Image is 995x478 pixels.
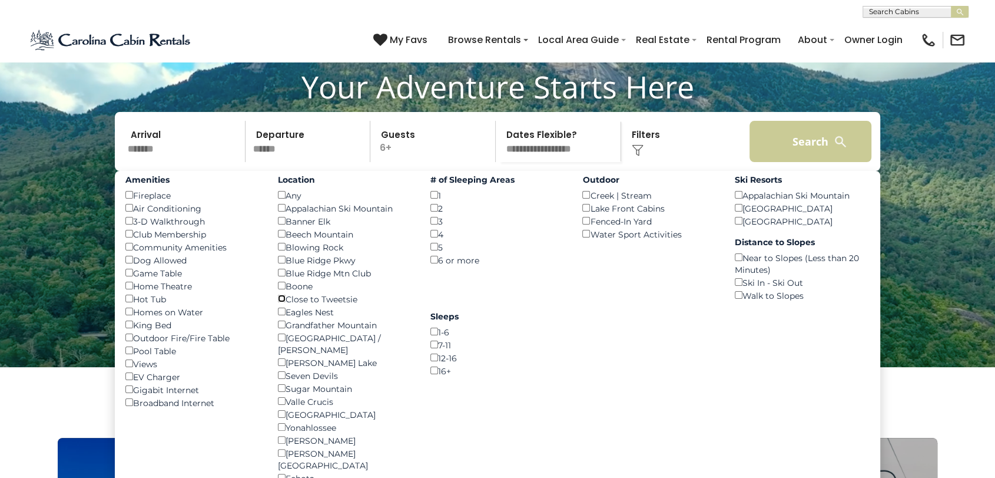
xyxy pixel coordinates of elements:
div: Seven Devils [278,369,413,382]
div: [GEOGRAPHIC_DATA] [735,215,870,228]
div: [GEOGRAPHIC_DATA] / [PERSON_NAME] [278,331,413,356]
div: 7-11 [430,338,565,351]
div: Beech Mountain [278,228,413,240]
div: Appalachian Ski Mountain [735,189,870,202]
div: [PERSON_NAME][GEOGRAPHIC_DATA] [278,447,413,472]
div: Close to Tweetsie [278,292,413,305]
div: [PERSON_NAME] Lake [278,356,413,369]
div: Hot Tub [125,292,260,305]
label: Location [278,174,413,186]
a: My Favs [373,32,430,48]
div: [GEOGRAPHIC_DATA] [735,202,870,215]
div: Sugar Mountain [278,382,413,395]
div: Game Table [125,266,260,279]
div: Homes on Water [125,305,260,318]
div: Ski In - Ski Out [735,276,870,289]
label: Distance to Slopes [735,236,870,248]
button: Search [749,121,871,162]
div: Community Amenities [125,240,260,253]
div: 16+ [430,364,565,377]
label: Ski Resorts [735,174,870,186]
span: My Favs [390,32,427,47]
img: mail-regular-black.png [949,32,966,48]
a: Real Estate [630,29,695,50]
div: Blue Ridge Pkwy [278,253,413,266]
div: 3-D Walkthrough [125,215,260,228]
div: [GEOGRAPHIC_DATA] [278,408,413,421]
a: Rental Program [701,29,787,50]
div: Home Theatre [125,279,260,292]
div: Water Sport Activities [582,228,717,240]
label: Sleeps [430,311,565,322]
img: Blue-2.png [29,28,193,52]
div: Creek | Stream [582,189,717,202]
div: Air Conditioning [125,202,260,215]
div: Banner Elk [278,215,413,228]
div: Fireplace [125,189,260,202]
label: Amenities [125,174,260,186]
div: EV Charger [125,370,260,383]
div: 1 [430,189,565,202]
a: Owner Login [838,29,908,50]
label: Outdoor [582,174,717,186]
div: Gigabit Internet [125,383,260,396]
p: 6+ [374,121,495,162]
div: Any [278,189,413,202]
img: search-regular-white.png [833,134,848,149]
div: Broadband Internet [125,396,260,409]
div: 2 [430,202,565,215]
div: Eagles Nest [278,305,413,318]
h3: Select Your Destination [56,397,939,438]
div: Views [125,357,260,370]
div: Grandfather Mountain [278,318,413,331]
div: Near to Slopes (Less than 20 Minutes) [735,251,870,276]
a: Browse Rentals [442,29,527,50]
div: Club Membership [125,228,260,240]
div: Blue Ridge Mtn Club [278,266,413,279]
div: 6 or more [430,253,565,266]
div: Blowing Rock [278,240,413,253]
a: About [792,29,833,50]
div: Fenced-In Yard [582,215,717,228]
div: 1-6 [430,325,565,338]
div: Valle Crucis [278,395,413,408]
div: Yonahlossee [278,421,413,434]
div: Lake Front Cabins [582,202,717,215]
label: # of Sleeping Areas [430,174,565,186]
a: Local Area Guide [532,29,625,50]
div: 12-16 [430,351,565,364]
div: 3 [430,215,565,228]
div: King Bed [125,318,260,331]
div: [PERSON_NAME] [278,434,413,447]
div: Appalachian Ski Mountain [278,202,413,215]
div: Outdoor Fire/Fire Table [125,331,260,344]
div: 4 [430,228,565,240]
div: Dog Allowed [125,253,260,266]
div: Boone [278,279,413,292]
div: 5 [430,240,565,253]
div: Walk to Slopes [735,289,870,302]
div: Pool Table [125,344,260,357]
img: filter--v1.png [632,144,644,156]
h1: Your Adventure Starts Here [9,68,986,105]
img: phone-regular-black.png [920,32,937,48]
